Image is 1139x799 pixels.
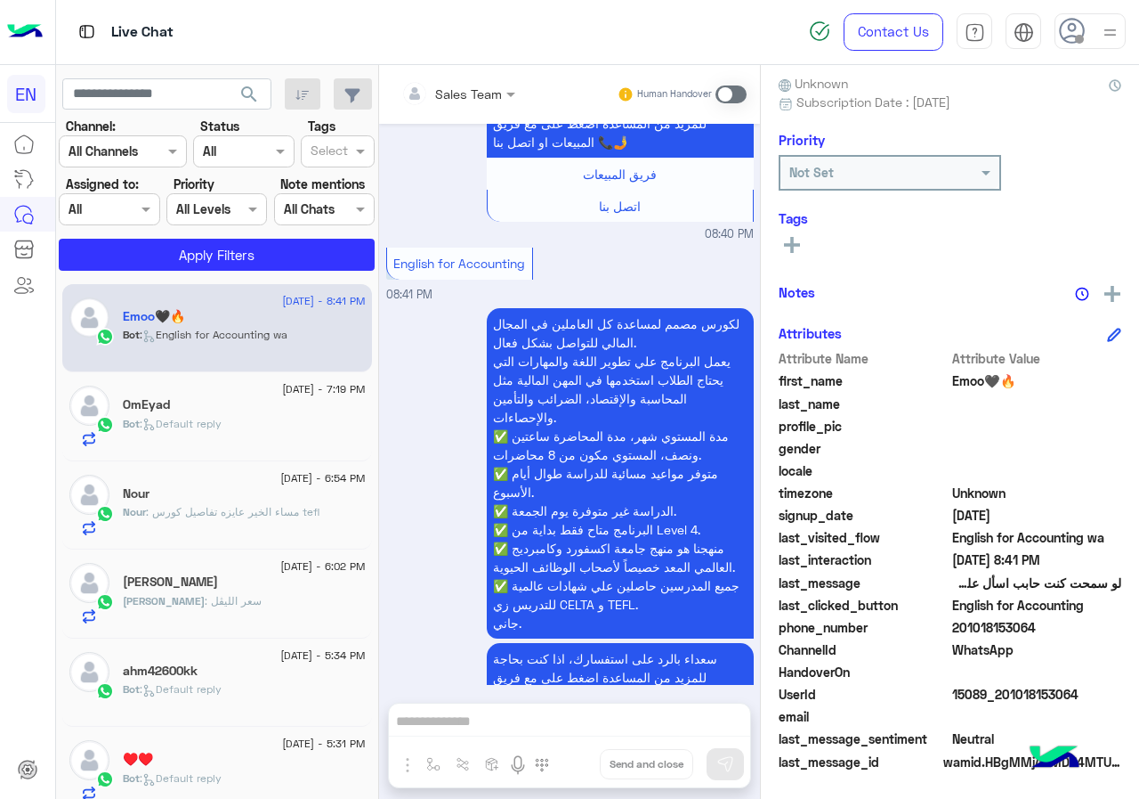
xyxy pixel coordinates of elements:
span: لو سمحت كنت حابب اسأل علي تفاصيل كورس الانجليزي فرع المعادي [952,574,1122,592]
h6: Tags [779,210,1121,226]
span: : Default reply [140,682,222,696]
img: profile [1099,21,1121,44]
h5: ahm42600kk [123,664,198,679]
span: مساء الخير عايزه تفاصيل كورس tefl [146,505,319,518]
span: Subscription Date : [DATE] [796,93,950,111]
h5: Emoo🖤🔥 [123,309,185,324]
span: English for Accounting [952,596,1122,615]
span: [DATE] - 6:02 PM [280,558,365,575]
h6: Notes [779,284,815,300]
a: tab [957,13,992,51]
h5: Nour [123,486,149,501]
span: Attribute Name [779,349,949,368]
img: defaultAdmin.png [69,652,109,692]
span: 2025-09-09T17:41:57.108Z [952,550,1122,569]
p: 9/9/2025, 8:40 PM [487,89,754,158]
h5: nurhann [123,575,218,590]
span: last_message_sentiment [779,730,949,748]
img: defaultAdmin.png [69,386,109,426]
img: Logo [7,13,43,51]
p: 9/9/2025, 8:41 PM [487,643,754,712]
img: tab [76,20,98,43]
span: اتصل بنا [599,199,641,214]
img: WhatsApp [96,505,114,523]
span: last_interaction [779,550,949,569]
span: : Default reply [140,771,222,785]
span: 0 [952,730,1122,748]
span: 2 [952,640,1122,659]
span: null [952,707,1122,726]
label: Status [200,117,239,135]
div: Select [308,141,348,164]
span: Bot [123,771,140,785]
span: [PERSON_NAME] [123,594,205,607]
span: last_visited_flow [779,528,949,547]
img: defaultAdmin.png [69,475,109,515]
button: Apply Filters [59,239,375,271]
span: سعر الليڤل [205,594,262,607]
button: Send and close [600,749,693,779]
span: 15089_201018153064 [952,685,1122,704]
span: Nour [123,505,146,518]
span: HandoverOn [779,663,949,681]
img: defaultAdmin.png [69,563,109,603]
span: last_clicked_button [779,596,949,615]
span: search [238,84,260,105]
span: : Default reply [140,417,222,430]
span: locale [779,461,949,480]
span: null [952,461,1122,480]
span: Unknown [779,74,848,93]
span: signup_date [779,506,949,525]
p: 9/9/2025, 8:41 PM [487,308,754,639]
span: email [779,707,949,726]
span: [DATE] - 5:31 PM [282,736,365,752]
span: 08:41 PM [386,288,432,301]
img: notes [1075,287,1089,301]
img: WhatsApp [96,328,114,346]
label: Tags [308,117,335,135]
span: profile_pic [779,417,949,436]
span: UserId [779,685,949,704]
span: : English for Accounting wa [140,328,287,341]
span: Attribute Value [952,349,1122,368]
img: WhatsApp [96,770,114,788]
span: English for Accounting [393,256,525,271]
img: defaultAdmin.png [69,740,109,780]
label: Channel: [66,117,116,135]
p: Live Chat [111,20,174,45]
img: defaultAdmin.png [69,298,109,338]
a: Contact Us [844,13,943,51]
button: search [228,78,271,117]
small: Human Handover [637,87,712,102]
span: Emoo🖤🔥 [952,371,1122,390]
img: tab [1014,22,1034,43]
span: Bot [123,328,140,341]
img: spinner [809,20,830,42]
img: WhatsApp [96,593,114,611]
img: add [1104,286,1120,302]
span: ChannelId [779,640,949,659]
h5: ♥️♥️ [123,752,153,767]
span: Bot [123,417,140,430]
label: Priority [174,175,214,193]
h6: Priority [779,132,825,148]
span: last_message_id [779,753,940,771]
img: hulul-logo.png [1023,728,1086,790]
span: null [952,439,1122,458]
span: [DATE] - 7:19 PM [282,381,365,397]
img: WhatsApp [96,416,114,434]
span: 2025-09-09T17:34:11.465Z [952,506,1122,525]
span: [DATE] - 5:34 PM [280,648,365,664]
div: EN [7,75,45,113]
h6: Attributes [779,325,842,341]
span: Bot [123,682,140,696]
img: tab [965,22,985,43]
span: last_name [779,395,949,413]
span: first_name [779,371,949,390]
span: 201018153064 [952,618,1122,637]
span: Unknown [952,484,1122,502]
span: English for Accounting wa [952,528,1122,547]
span: gender [779,439,949,458]
span: last_message [779,574,949,592]
span: phone_number [779,618,949,637]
